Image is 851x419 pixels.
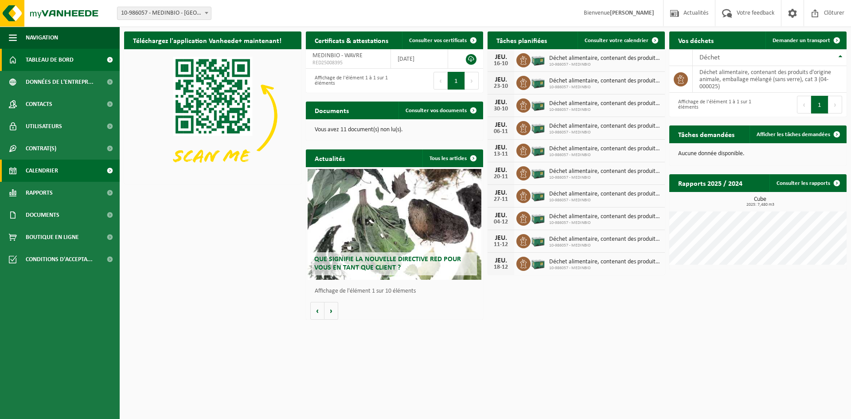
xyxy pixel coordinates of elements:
[492,99,510,106] div: JEU.
[578,31,664,49] a: Consulter votre calendrier
[669,125,743,143] h2: Tâches demandées
[531,52,546,67] img: PB-LB-0680-HPE-GN-01
[828,96,842,114] button: Next
[549,145,660,153] span: Déchet alimentaire, contenant des produits d'origine animale, emballage mélangé ...
[549,62,660,67] span: 10-986057 - MEDINBIO
[117,7,211,20] span: 10-986057 - MEDINBIO - WAVRE
[488,31,556,49] h2: Tâches planifiées
[549,213,660,220] span: Déchet alimentaire, contenant des produits d'origine animale, emballage mélangé ...
[117,7,211,20] span: 10-986057 - MEDINBIO - WAVRE
[610,10,654,16] strong: [PERSON_NAME]
[669,31,722,49] h2: Vos déchets
[492,264,510,270] div: 18-12
[406,108,467,114] span: Consulter vos documents
[531,165,546,180] img: PB-LB-0680-HPE-GN-01
[531,188,546,203] img: PB-LB-0680-HPE-GN-01
[549,258,660,266] span: Déchet alimentaire, contenant des produits d'origine animale, emballage mélangé ...
[26,27,58,49] span: Navigation
[26,137,56,160] span: Contrat(s)
[773,38,830,43] span: Demander un transport
[26,49,74,71] span: Tableau de bord
[549,100,660,107] span: Déchet alimentaire, contenant des produits d'origine animale, emballage mélangé ...
[492,167,510,174] div: JEU.
[693,66,847,93] td: déchet alimentaire, contenant des produits d'origine animale, emballage mélangé (sans verre), cat...
[492,257,510,264] div: JEU.
[26,93,52,115] span: Contacts
[492,189,510,196] div: JEU.
[492,196,510,203] div: 27-11
[531,210,546,225] img: PB-LB-0680-HPE-GN-01
[750,125,846,143] a: Afficher les tâches demandées
[492,129,510,135] div: 06-11
[492,144,510,151] div: JEU.
[422,149,482,167] a: Tous les articles
[531,120,546,135] img: PB-LB-0680-HPE-GN-01
[402,31,482,49] a: Consulter vos certificats
[797,96,811,114] button: Previous
[26,115,62,137] span: Utilisateurs
[310,71,390,90] div: Affichage de l'élément 1 à 1 sur 1 éléments
[549,266,660,271] span: 10-986057 - MEDINBIO
[699,54,720,61] span: Déchet
[492,76,510,83] div: JEU.
[674,196,847,207] h3: Cube
[314,256,461,271] span: Que signifie la nouvelle directive RED pour vous en tant que client ?
[492,106,510,112] div: 30-10
[549,175,660,180] span: 10-986057 - MEDINBIO
[678,151,838,157] p: Aucune donnée disponible.
[124,31,290,49] h2: Téléchargez l'application Vanheede+ maintenant!
[549,243,660,248] span: 10-986057 - MEDINBIO
[465,72,479,90] button: Next
[492,54,510,61] div: JEU.
[492,174,510,180] div: 20-11
[433,72,448,90] button: Previous
[765,31,846,49] a: Demander un transport
[492,219,510,225] div: 04-12
[549,198,660,203] span: 10-986057 - MEDINBIO
[409,38,467,43] span: Consulter vos certificats
[549,236,660,243] span: Déchet alimentaire, contenant des produits d'origine animale, emballage mélangé ...
[306,102,358,119] h2: Documents
[674,203,847,207] span: 2025: 7,480 m3
[674,95,753,114] div: Affichage de l'élément 1 à 1 sur 1 éléments
[549,130,660,135] span: 10-986057 - MEDINBIO
[531,74,546,90] img: PB-LB-0680-HPE-GN-01
[549,123,660,130] span: Déchet alimentaire, contenant des produits d'origine animale, emballage mélangé ...
[549,85,660,90] span: 10-986057 - MEDINBIO
[312,52,363,59] span: MEDINBIO - WAVRE
[492,83,510,90] div: 23-10
[492,61,510,67] div: 16-10
[769,174,846,192] a: Consulter les rapports
[549,55,660,62] span: Déchet alimentaire, contenant des produits d'origine animale, emballage mélangé ...
[531,97,546,112] img: PB-LB-0680-HPE-GN-01
[531,233,546,248] img: PB-LB-0680-HPE-GN-01
[492,121,510,129] div: JEU.
[306,149,354,167] h2: Actualités
[492,212,510,219] div: JEU.
[26,182,53,204] span: Rapports
[306,31,397,49] h2: Certificats & attestations
[26,204,59,226] span: Documents
[26,226,79,248] span: Boutique en ligne
[324,302,338,320] button: Volgende
[391,49,448,69] td: [DATE]
[315,127,474,133] p: Vous avez 11 document(s) non lu(s).
[549,78,660,85] span: Déchet alimentaire, contenant des produits d'origine animale, emballage mélangé ...
[549,220,660,226] span: 10-986057 - MEDINBIO
[757,132,830,137] span: Afficher les tâches demandées
[549,168,660,175] span: Déchet alimentaire, contenant des produits d'origine animale, emballage mélangé ...
[26,248,93,270] span: Conditions d'accepta...
[492,235,510,242] div: JEU.
[26,160,58,182] span: Calendrier
[398,102,482,119] a: Consulter vos documents
[310,302,324,320] button: Vorige
[549,107,660,113] span: 10-986057 - MEDINBIO
[492,242,510,248] div: 11-12
[811,96,828,114] button: 1
[315,288,479,294] p: Affichage de l'élément 1 sur 10 éléments
[669,174,751,192] h2: Rapports 2025 / 2024
[124,49,301,182] img: Download de VHEPlus App
[312,59,384,67] span: RED25008395
[448,72,465,90] button: 1
[531,142,546,157] img: PB-LB-0680-HPE-GN-01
